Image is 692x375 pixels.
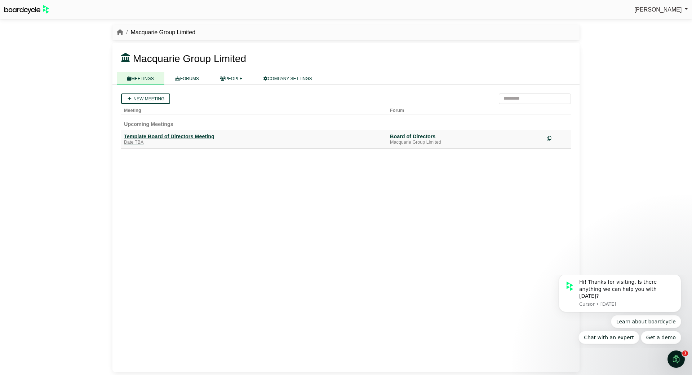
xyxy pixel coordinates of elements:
[16,6,28,17] img: Profile image for Cursor
[121,104,387,114] th: Meeting
[31,4,128,25] div: Message content
[124,121,173,127] span: Upcoming Meetings
[121,93,170,104] a: New meeting
[209,72,253,85] a: PEOPLE
[253,72,323,85] a: COMPANY SETTINGS
[31,4,128,25] div: Hi! Thanks for visiting. Is there anything we can help you with [DATE]?
[667,350,685,368] iframe: Intercom live chat
[31,26,128,33] p: Message from Cursor, sent 18w ago
[11,40,133,69] div: Quick reply options
[117,28,195,37] nav: breadcrumb
[548,275,692,348] iframe: Intercom notifications message
[390,133,541,140] div: Board of Directors
[124,140,384,145] div: Date TBA
[634,6,682,13] span: [PERSON_NAME]
[117,72,164,85] a: MEETINGS
[4,5,49,14] img: BoardcycleBlackGreen-aaafeed430059cb809a45853b8cf6d952af9d84e6e89e1f1685b34bfd5cb7d64.svg
[390,133,541,145] a: Board of Directors Macquarie Group Limited
[387,104,544,114] th: Forum
[164,72,209,85] a: FORUMS
[634,5,688,14] a: [PERSON_NAME]
[124,133,384,145] a: Template Board of Directors Meeting Date TBA
[390,140,541,145] div: Macquarie Group Limited
[93,56,133,69] button: Quick reply: Get a demo
[123,28,195,37] li: Macquarie Group Limited
[63,40,133,53] button: Quick reply: Learn about boardcycle
[547,133,568,143] div: Make a copy
[31,56,92,69] button: Quick reply: Chat with an expert
[682,350,688,356] span: 1
[124,133,384,140] div: Template Board of Directors Meeting
[133,53,246,64] span: Macquarie Group Limited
